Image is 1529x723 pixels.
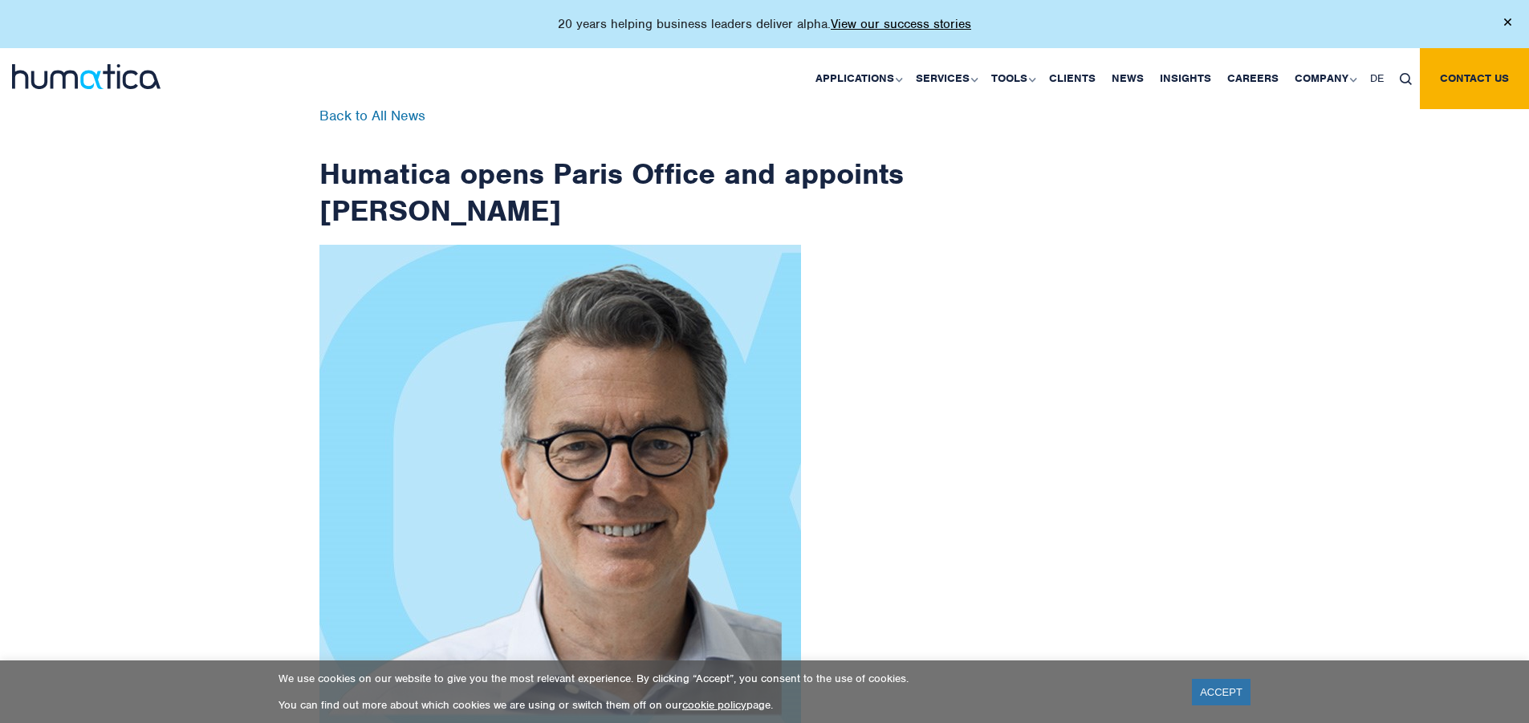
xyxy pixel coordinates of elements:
a: DE [1362,48,1392,109]
a: Back to All News [319,107,425,124]
a: Services [908,48,983,109]
img: logo [12,64,161,89]
a: ACCEPT [1192,679,1250,705]
p: 20 years helping business leaders deliver alpha. [558,16,971,32]
a: Tools [983,48,1041,109]
a: Insights [1152,48,1219,109]
a: Applications [807,48,908,109]
a: cookie policy [682,698,746,712]
a: View our success stories [831,16,971,32]
a: Contact us [1420,48,1529,109]
p: You can find out more about which cookies we are using or switch them off on our page. [279,698,1172,712]
img: search_icon [1400,73,1412,85]
a: News [1104,48,1152,109]
a: Clients [1041,48,1104,109]
p: We use cookies on our website to give you the most relevant experience. By clicking “Accept”, you... [279,672,1172,685]
h1: Humatica opens Paris Office and appoints [PERSON_NAME] [319,109,905,229]
a: Company [1287,48,1362,109]
a: Careers [1219,48,1287,109]
span: DE [1370,71,1384,85]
